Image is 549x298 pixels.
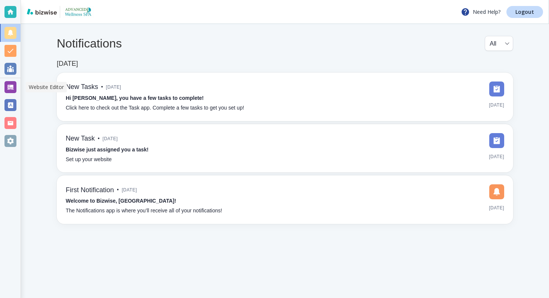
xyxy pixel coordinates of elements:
img: DashboardSidebarTasks.svg [489,133,504,148]
img: DashboardSidebarNotification.svg [489,184,504,199]
h6: [DATE] [57,60,78,68]
a: New Tasks•[DATE]Hi [PERSON_NAME], you have a few tasks to complete!Click here to check out the Ta... [57,73,513,121]
img: Advanced Wellness Spa [63,6,94,18]
span: [DATE] [489,202,504,213]
img: bizwise [27,9,57,15]
p: Need Help? [461,7,500,16]
span: [DATE] [103,133,118,144]
strong: Hi [PERSON_NAME], you have a few tasks to complete! [66,95,204,101]
p: • [117,186,119,194]
span: [DATE] [489,99,504,111]
span: [DATE] [106,82,121,93]
img: DashboardSidebarTasks.svg [489,82,504,96]
strong: Bizwise just assigned you a task! [66,147,149,153]
h6: New Tasks [66,83,98,91]
p: Click here to check out the Task app. Complete a few tasks to get you set up! [66,104,244,112]
span: [DATE] [489,151,504,162]
strong: Welcome to Bizwise, [GEOGRAPHIC_DATA]! [66,198,176,204]
p: Website Editor [29,83,64,91]
a: Logout [506,6,543,18]
p: The Notifications app is where you’ll receive all of your notifications! [66,207,222,215]
p: • [101,83,103,91]
h6: New Task [66,135,95,143]
span: [DATE] [122,184,137,196]
h6: First Notification [66,186,114,194]
h4: Notifications [57,36,122,50]
p: Set up your website [66,156,112,164]
div: All [490,36,508,50]
p: • [98,135,100,143]
a: New Task•[DATE]Bizwise just assigned you a task!Set up your website[DATE] [57,124,513,173]
p: Logout [515,9,534,15]
a: First Notification•[DATE]Welcome to Bizwise, [GEOGRAPHIC_DATA]!The Notifications app is where you... [57,175,513,224]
